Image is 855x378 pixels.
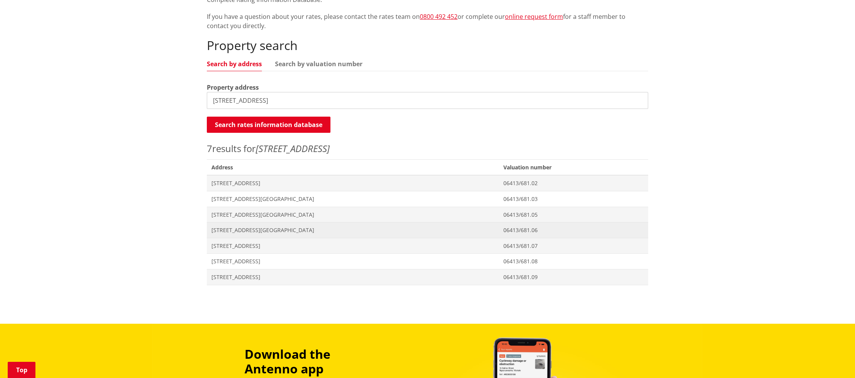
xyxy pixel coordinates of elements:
a: [STREET_ADDRESS][GEOGRAPHIC_DATA] 06413/681.06 [207,222,648,238]
a: [STREET_ADDRESS] 06413/681.08 [207,254,648,269]
a: Top [8,362,35,378]
span: [STREET_ADDRESS] [211,258,494,265]
span: [STREET_ADDRESS] [211,273,494,281]
a: [STREET_ADDRESS][GEOGRAPHIC_DATA] 06413/681.05 [207,207,648,222]
span: [STREET_ADDRESS][GEOGRAPHIC_DATA] [211,195,494,203]
em: [STREET_ADDRESS] [256,142,330,155]
a: [STREET_ADDRESS][GEOGRAPHIC_DATA] 06413/681.03 [207,191,648,207]
button: Search rates information database [207,117,330,133]
h2: Property search [207,38,648,53]
a: Search by valuation number [275,61,362,67]
a: online request form [505,12,563,21]
span: 06413/681.03 [503,195,644,203]
a: [STREET_ADDRESS] 06413/681.09 [207,269,648,285]
a: [STREET_ADDRESS] 06413/681.02 [207,175,648,191]
span: [STREET_ADDRESS] [211,242,494,250]
p: results for [207,142,648,156]
span: 7 [207,142,212,155]
span: [STREET_ADDRESS][GEOGRAPHIC_DATA] [211,211,494,219]
span: 06413/681.06 [503,226,644,234]
span: [STREET_ADDRESS][GEOGRAPHIC_DATA] [211,226,494,234]
span: [STREET_ADDRESS] [211,179,494,187]
span: 06413/681.08 [503,258,644,265]
a: [STREET_ADDRESS] 06413/681.07 [207,238,648,254]
span: 06413/681.09 [503,273,644,281]
p: If you have a question about your rates, please contact the rates team on or complete our for a s... [207,12,648,30]
span: 06413/681.07 [503,242,644,250]
span: 06413/681.02 [503,179,644,187]
span: Valuation number [499,159,648,175]
span: Address [207,159,499,175]
span: 06413/681.05 [503,211,644,219]
a: Search by address [207,61,262,67]
input: e.g. Duke Street NGARUAWAHIA [207,92,648,109]
iframe: Messenger Launcher [820,346,847,373]
a: 0800 492 452 [420,12,458,21]
label: Property address [207,83,259,92]
h3: Download the Antenno app [245,347,384,376]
